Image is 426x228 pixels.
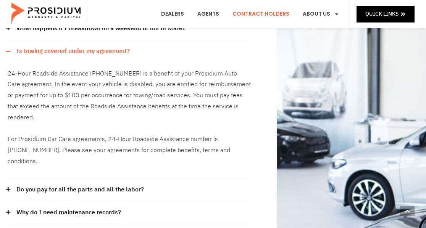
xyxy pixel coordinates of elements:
[8,68,251,167] p: 24-Hour Roadside Assistance [PHONE_NUMBER] is a benefit of your Prosidium Auto Care agreement. In...
[8,63,251,179] div: Is towing covered under my agreement?
[16,207,121,218] a: Why do I need maintenance records?
[8,178,251,201] div: Do you pay for all the parts and all the labor?
[8,40,251,63] div: Is towing covered under my agreement?
[365,9,399,19] span: Quick Links
[16,23,186,34] a: What happens if I breakdown on a weekend or out of state?
[16,46,130,57] a: Is towing covered under my agreement?
[16,184,144,195] a: Do you pay for all the parts and all the labor?
[8,201,251,224] div: Why do I need maintenance records?
[357,6,415,22] a: Quick Links
[8,17,251,40] div: What happens if I breakdown on a weekend or out of state?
